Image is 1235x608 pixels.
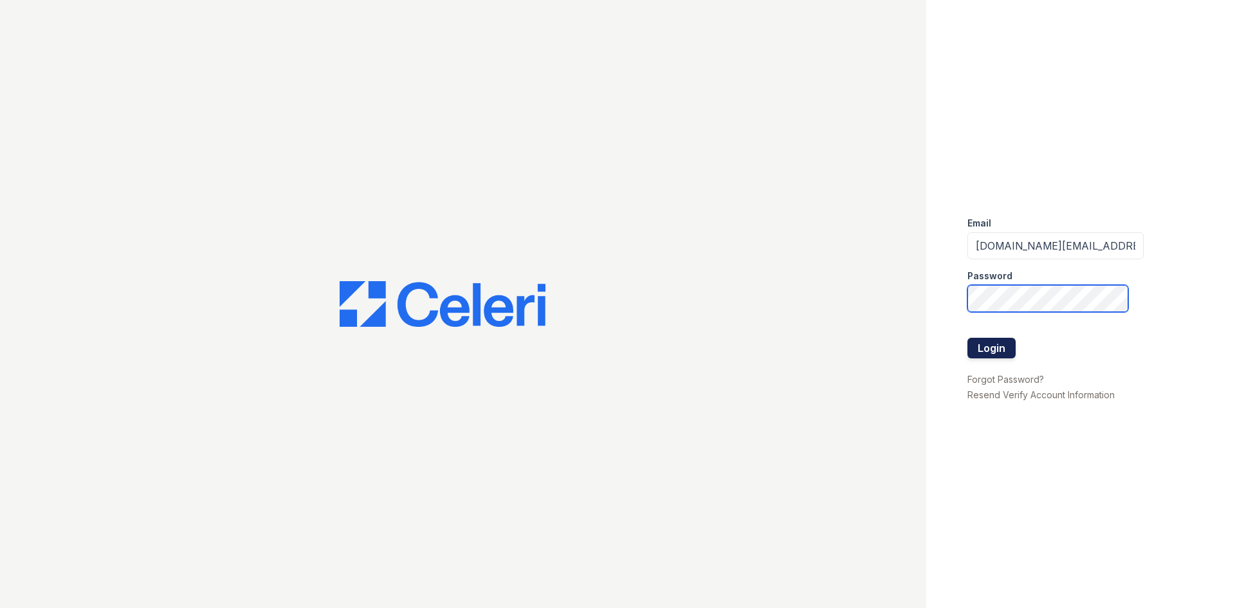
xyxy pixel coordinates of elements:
[967,217,991,230] label: Email
[967,374,1044,385] a: Forgot Password?
[340,281,545,327] img: CE_Logo_Blue-a8612792a0a2168367f1c8372b55b34899dd931a85d93a1a3d3e32e68fde9ad4.png
[967,338,1016,358] button: Login
[967,389,1115,400] a: Resend Verify Account Information
[967,270,1012,282] label: Password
